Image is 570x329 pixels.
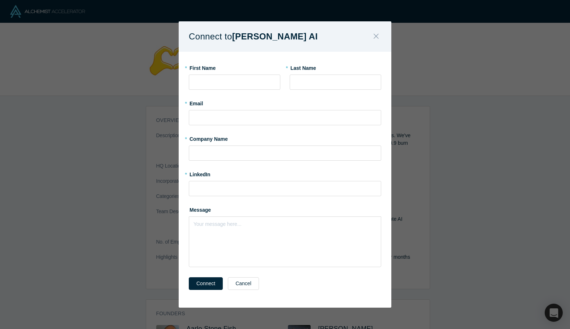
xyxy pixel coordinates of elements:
[189,277,223,290] button: Connect
[189,97,381,107] label: Email
[290,62,381,72] label: Last Name
[189,204,381,214] label: Message
[189,133,381,143] label: Company Name
[369,29,384,45] button: Close
[228,277,259,290] button: Cancel
[189,62,280,72] label: First Name
[194,219,377,227] div: rdw-editor
[189,216,381,267] div: rdw-wrapper
[189,168,210,178] label: LinkedIn
[232,31,318,41] b: [PERSON_NAME] AI
[189,29,331,44] h1: Connect to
